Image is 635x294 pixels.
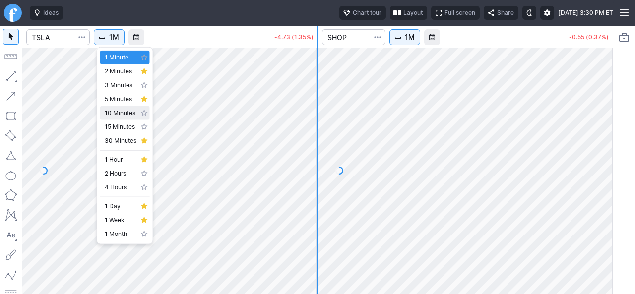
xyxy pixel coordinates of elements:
span: 1 Month [105,229,136,239]
span: 2 Minutes [105,66,136,76]
span: 10 Minutes [105,108,136,118]
span: 3 Minutes [105,80,136,90]
span: 1 Minute [105,53,136,62]
span: 15 Minutes [105,122,136,132]
span: 1 Day [105,201,136,211]
span: 5 Minutes [105,94,136,104]
span: 4 Hours [105,182,136,192]
span: 1 Hour [105,155,136,165]
span: 2 Hours [105,169,136,178]
span: 30 Minutes [105,136,136,146]
span: 1 Week [105,215,136,225]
